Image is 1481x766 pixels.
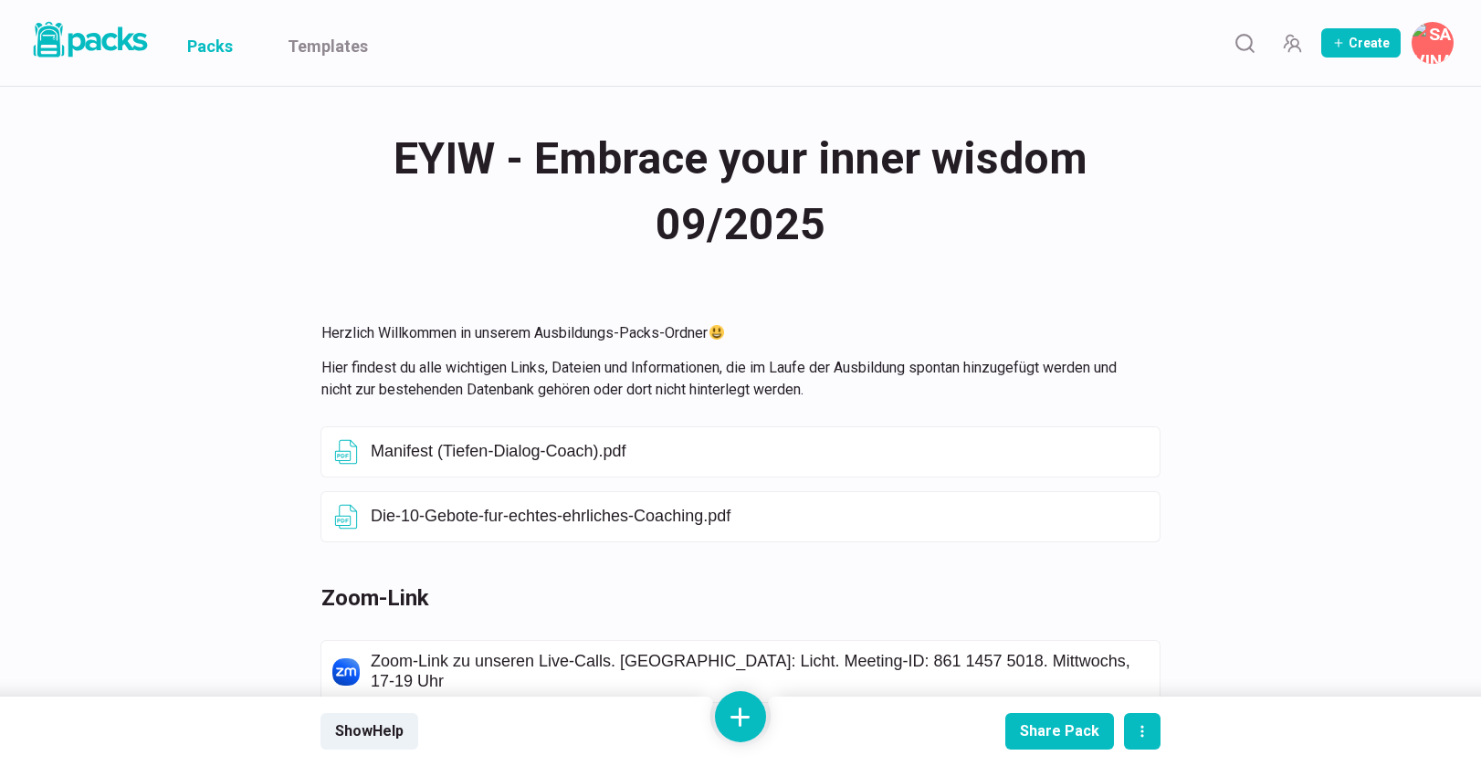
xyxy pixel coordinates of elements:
[1321,28,1401,58] button: Create Pack
[709,325,724,340] img: 😃
[27,18,151,61] img: Packs logo
[321,357,1138,401] p: Hier findest du alle wichtigen Links, Dateien und Informationen, die im Laufe der Ausbildung spon...
[332,658,360,686] img: link icon
[321,582,1138,614] h3: Zoom-Link
[1226,25,1263,61] button: Search
[320,713,418,750] button: ShowHelp
[1412,22,1454,64] button: Savina Tilmann
[320,123,1161,260] span: EYIW - Embrace your inner wisdom 09/2025
[321,322,1138,344] p: Herzlich Willkommen in unserem Ausbildungs-Packs-Ordner
[27,18,151,68] a: Packs logo
[1005,713,1114,750] button: Share Pack
[1020,722,1099,740] div: Share Pack
[1124,713,1161,750] button: actions
[1274,25,1310,61] button: Manage Team Invites
[371,442,1149,462] p: Manifest (Tiefen-Dialog-Coach).pdf
[371,652,1149,691] p: Zoom-Link zu unseren Live-Calls. [GEOGRAPHIC_DATA]: Licht. Meeting-ID: 861 1457 5018. Mittwochs, ...
[371,507,1149,527] p: Die-10-Gebote-fur-echtes-ehrliches-Coaching.pdf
